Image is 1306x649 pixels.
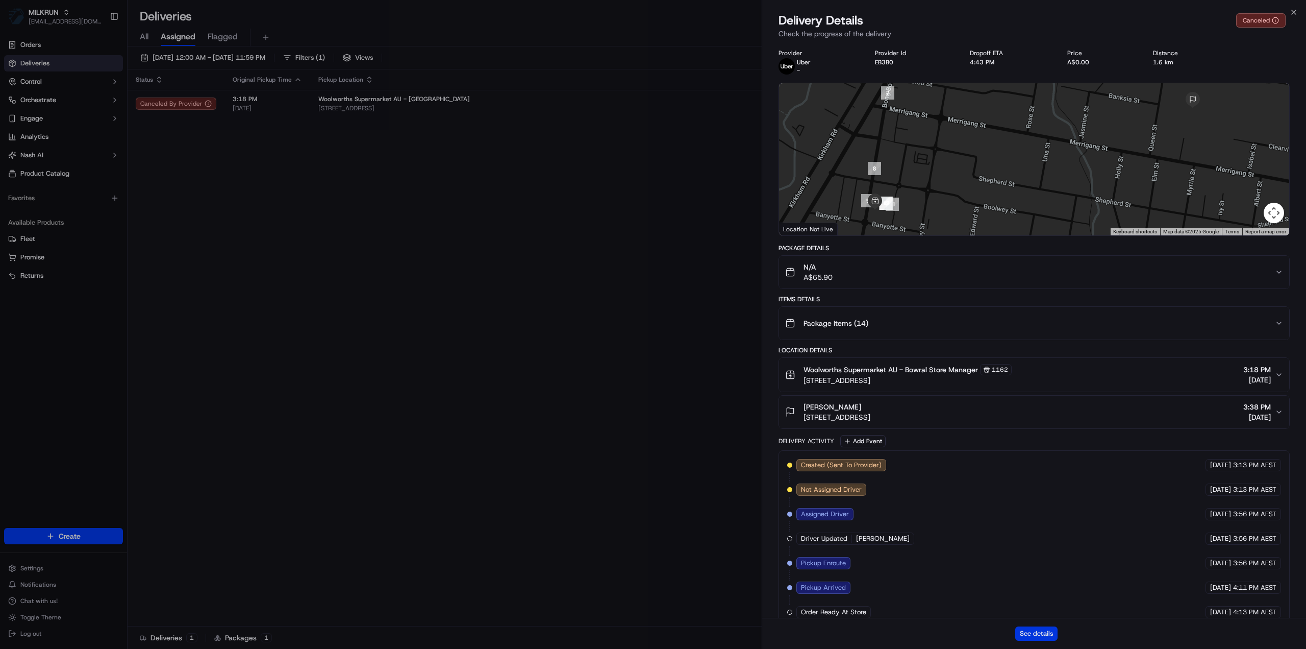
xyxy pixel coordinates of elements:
a: Open this area in Google Maps (opens a new window) [782,222,815,235]
div: A$0.00 [1067,58,1137,66]
img: Google [782,222,815,235]
span: Delivery Details [778,12,863,29]
div: 7 [881,86,894,100]
span: [DATE] [1210,559,1231,568]
button: See details [1015,627,1058,641]
div: Dropoff ETA [970,49,1050,57]
span: [DATE] [1210,485,1231,494]
span: 3:13 PM AEST [1233,485,1276,494]
span: N/A [803,262,833,272]
span: 1162 [992,366,1008,374]
button: Keyboard shortcuts [1113,228,1157,235]
span: Package Items ( 14 ) [803,318,868,328]
span: [DATE] [1210,510,1231,519]
span: [PERSON_NAME] [803,402,861,412]
span: 3:56 PM AEST [1233,534,1276,543]
button: Woolworths Supermarket AU - Bowral Store Manager1162[STREET_ADDRESS]3:18 PM[DATE] [779,358,1289,392]
span: Not Assigned Driver [801,485,862,494]
span: [DATE] [1210,461,1231,470]
span: [STREET_ADDRESS] [803,375,1012,386]
button: Map camera controls [1264,203,1284,223]
div: Price [1067,49,1137,57]
div: Provider [778,49,858,57]
div: Provider Id [875,49,953,57]
button: N/AA$65.90 [779,256,1289,289]
span: [STREET_ADDRESS] [803,412,870,422]
span: - [797,66,800,75]
a: Terms (opens in new tab) [1225,229,1239,234]
span: [DATE] [1210,583,1231,592]
span: 3:56 PM AEST [1233,559,1276,568]
span: Driver Updated [801,534,847,543]
div: Location Not Live [779,223,838,235]
div: 14 [880,197,893,210]
span: 3:38 PM [1243,402,1271,412]
span: Woolworths Supermarket AU - Bowral Store Manager [803,365,978,375]
span: Assigned Driver [801,510,849,519]
span: A$65.90 [803,272,833,282]
div: Package Details [778,244,1290,252]
div: Distance [1153,49,1225,57]
div: 4:43 PM [970,58,1050,66]
a: Report a map error [1245,229,1286,234]
span: 3:13 PM AEST [1233,461,1276,470]
span: [DATE] [1210,534,1231,543]
p: Check the progress of the delivery [778,29,1290,39]
span: [DATE] [1243,375,1271,385]
span: Map data ©2025 Google [1163,229,1219,234]
button: Canceled [1236,13,1286,28]
div: Items Details [778,295,1290,303]
div: 1.6 km [1153,58,1225,66]
span: 3:18 PM [1243,365,1271,375]
span: [DATE] [1210,608,1231,617]
div: Location Details [778,346,1290,354]
span: [DATE] [1243,412,1271,422]
span: Order Ready At Store [801,608,866,617]
div: Delivery Activity [778,437,834,445]
img: uber-new-logo.jpeg [778,58,795,75]
span: Pickup Enroute [801,559,846,568]
span: 4:11 PM AEST [1233,583,1276,592]
span: Created (Sent To Provider) [801,461,882,470]
span: 3:56 PM AEST [1233,510,1276,519]
div: 8 [868,162,881,175]
span: Pickup Arrived [801,583,846,592]
span: 4:13 PM AEST [1233,608,1276,617]
span: [PERSON_NAME] [856,534,910,543]
div: 9 [861,194,874,207]
button: Add Event [840,435,886,447]
button: [PERSON_NAME][STREET_ADDRESS]3:38 PM[DATE] [779,396,1289,428]
button: EB3B0 [875,58,893,66]
p: Uber [797,58,811,66]
button: Package Items (14) [779,307,1289,340]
